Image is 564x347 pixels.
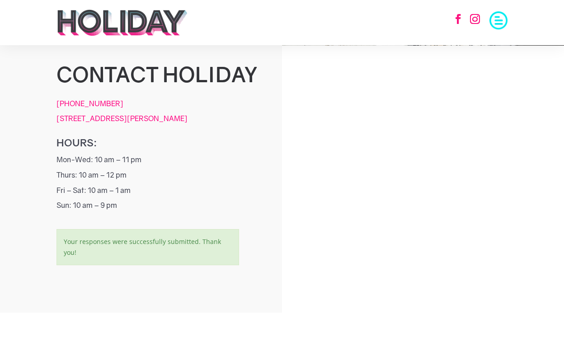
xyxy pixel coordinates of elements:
[448,9,468,29] a: Follow on Facebook
[56,136,259,150] h6: Hours:
[56,114,188,123] a: [STREET_ADDRESS][PERSON_NAME]
[56,156,259,171] p: Mon-Wed: 10 am – 11 pm
[56,99,123,108] a: [PHONE_NUMBER]
[56,9,188,36] img: holiday-logo-black
[56,229,239,265] div: Your responses were successfully submitted. Thank you!
[465,9,485,29] a: Follow on Instagram
[56,171,259,187] p: Thurs: 10 am – 12 pm
[56,187,259,202] p: Fri – Sat: 10 am – 1 am
[56,202,259,217] p: Sun: 10 am – 9 pm
[56,63,259,91] h1: Contact holiday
